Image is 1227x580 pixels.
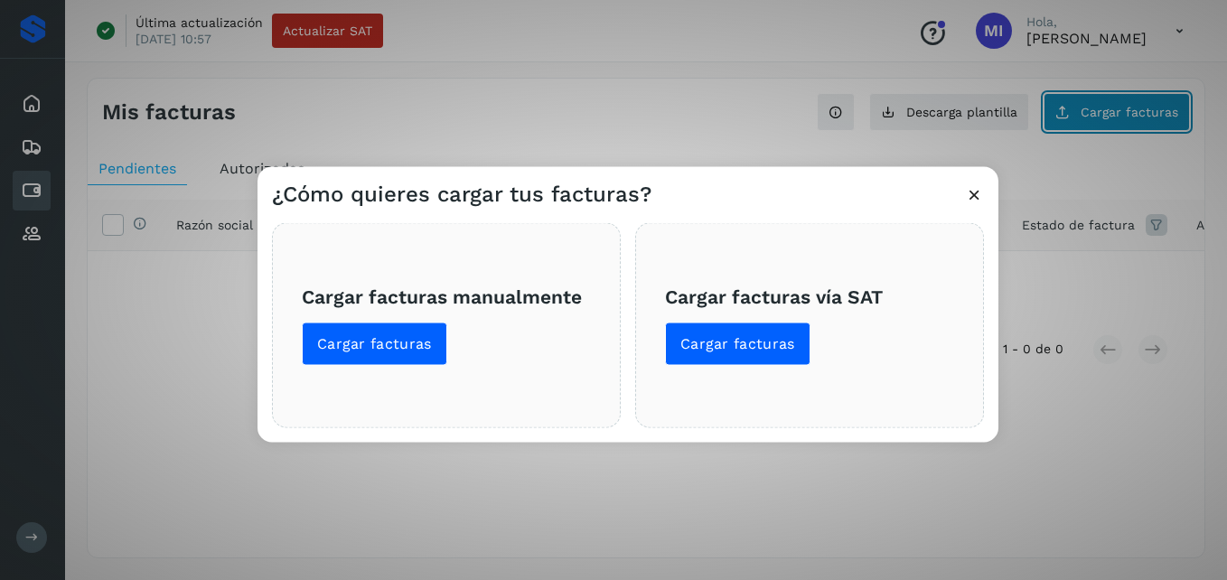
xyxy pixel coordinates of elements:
button: Cargar facturas [302,323,447,366]
h3: ¿Cómo quieres cargar tus facturas? [272,182,651,208]
span: Cargar facturas [680,334,795,354]
h3: Cargar facturas manualmente [302,285,591,307]
h3: Cargar facturas vía SAT [665,285,954,307]
button: Cargar facturas [665,323,810,366]
span: Cargar facturas [317,334,432,354]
